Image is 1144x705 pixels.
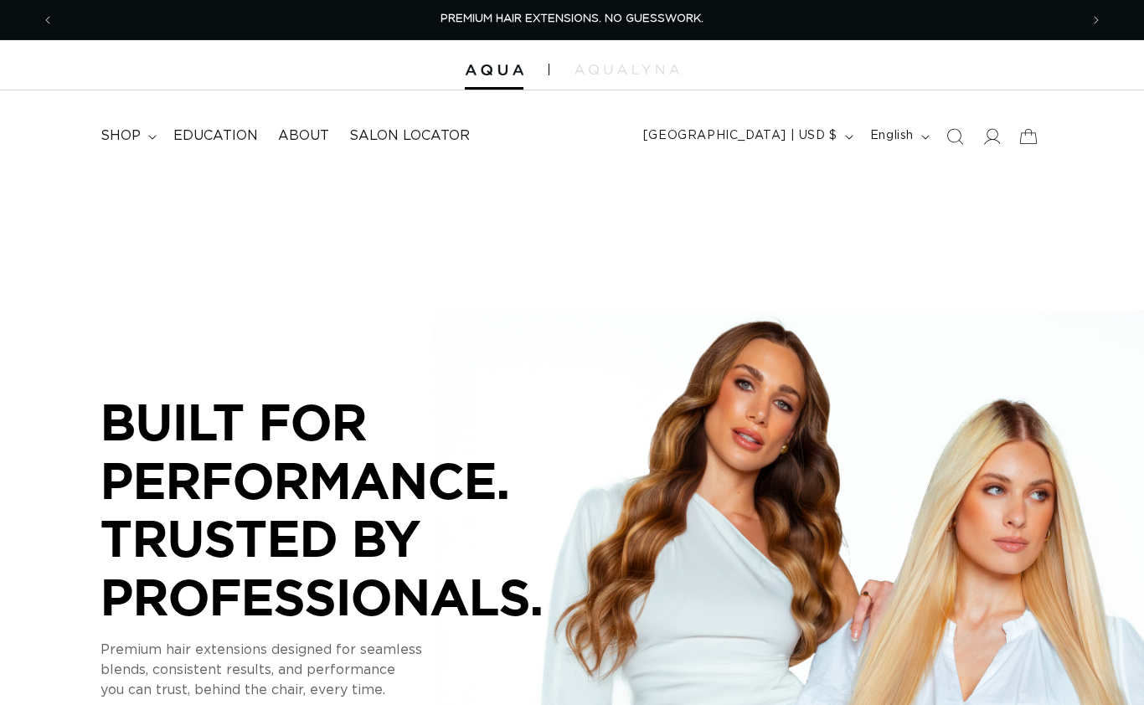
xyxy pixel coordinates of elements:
[633,121,860,152] button: [GEOGRAPHIC_DATA] | USD $
[100,127,141,145] span: shop
[643,127,837,145] span: [GEOGRAPHIC_DATA] | USD $
[90,117,163,155] summary: shop
[936,118,973,155] summary: Search
[100,393,603,625] p: BUILT FOR PERFORMANCE. TRUSTED BY PROFESSIONALS.
[278,127,329,145] span: About
[339,117,480,155] a: Salon Locator
[173,127,258,145] span: Education
[465,64,523,76] img: Aqua Hair Extensions
[441,13,703,24] span: PREMIUM HAIR EXTENSIONS. NO GUESSWORK.
[268,117,339,155] a: About
[575,64,679,75] img: aqualyna.com
[163,117,268,155] a: Education
[870,127,914,145] span: English
[349,127,470,145] span: Salon Locator
[1078,4,1115,36] button: Next announcement
[100,640,603,700] p: Premium hair extensions designed for seamless blends, consistent results, and performance you can...
[860,121,936,152] button: English
[29,4,66,36] button: Previous announcement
